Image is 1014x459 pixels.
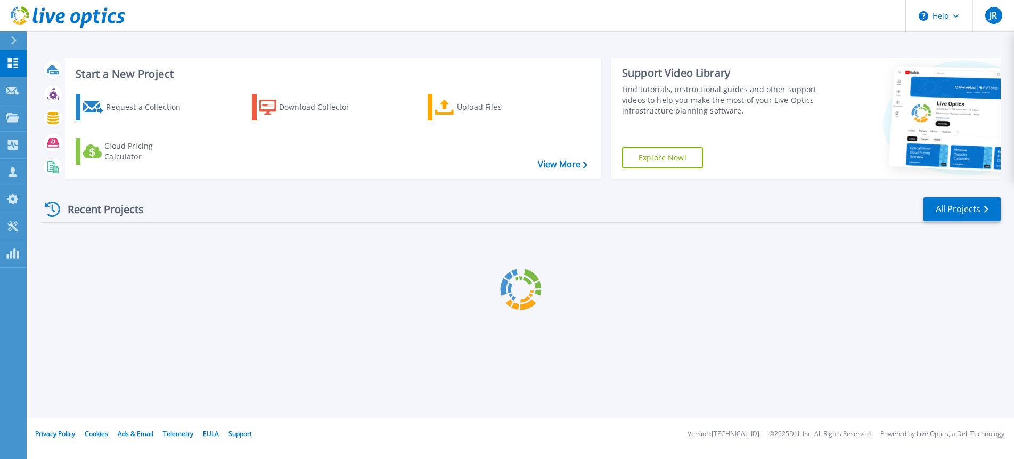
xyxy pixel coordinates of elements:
a: Cookies [85,429,108,438]
div: Upload Files [457,96,542,118]
a: Upload Files [428,94,546,120]
a: Cloud Pricing Calculator [76,138,194,165]
div: Find tutorials, instructional guides and other support videos to help you make the most of your L... [622,84,820,116]
div: Cloud Pricing Calculator [104,141,190,162]
a: View More [538,159,587,170]
a: All Projects [923,197,1001,221]
div: Request a Collection [106,96,191,118]
div: Support Video Library [622,66,820,80]
h3: Start a New Project [76,68,587,80]
a: Explore Now! [622,147,703,168]
a: Support [228,429,252,438]
a: Download Collector [252,94,371,120]
li: Powered by Live Optics, a Dell Technology [880,431,1004,438]
a: EULA [203,429,219,438]
li: Version: [TECHNICAL_ID] [688,431,759,438]
div: Recent Projects [41,196,158,222]
li: © 2025 Dell Inc. All Rights Reserved [769,431,871,438]
span: JR [990,11,997,20]
a: Ads & Email [118,429,153,438]
a: Telemetry [163,429,193,438]
div: Download Collector [279,96,364,118]
a: Privacy Policy [35,429,75,438]
a: Request a Collection [76,94,194,120]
